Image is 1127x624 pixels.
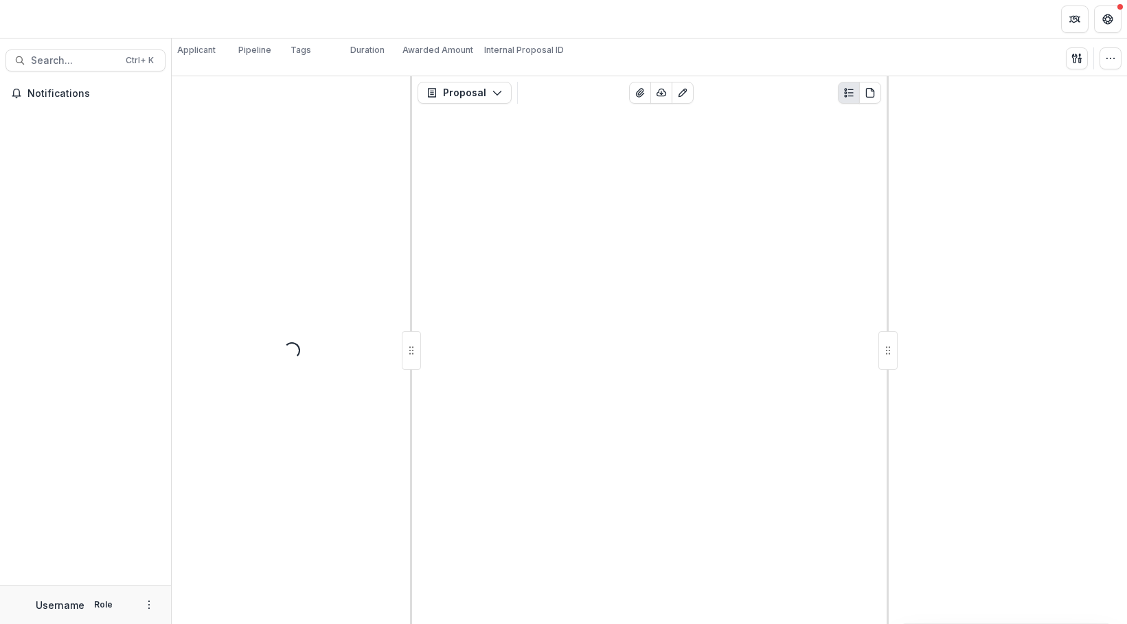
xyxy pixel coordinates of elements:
[27,88,160,100] span: Notifications
[629,82,651,104] button: View Attached Files
[402,44,473,56] p: Awarded Amount
[31,55,117,67] span: Search...
[418,82,512,104] button: Proposal
[5,49,166,71] button: Search...
[90,599,117,611] p: Role
[1094,5,1122,33] button: Get Help
[484,44,564,56] p: Internal Proposal ID
[123,53,157,68] div: Ctrl + K
[1061,5,1089,33] button: Partners
[141,597,157,613] button: More
[177,44,216,56] p: Applicant
[36,598,84,612] p: Username
[350,44,385,56] p: Duration
[672,82,694,104] button: Edit as form
[838,82,860,104] button: Plaintext view
[238,44,271,56] p: Pipeline
[859,82,881,104] button: PDF view
[291,44,311,56] p: Tags
[5,82,166,104] button: Notifications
